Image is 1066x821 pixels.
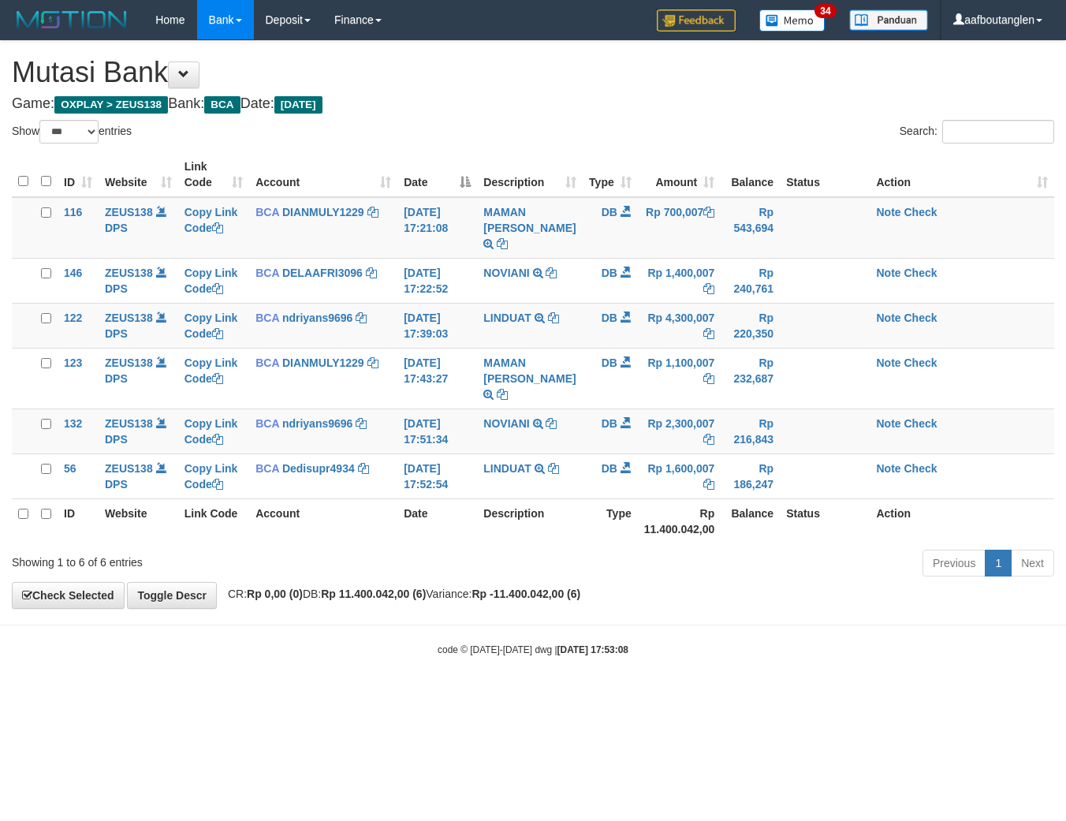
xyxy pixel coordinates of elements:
[904,462,937,475] a: Check
[282,267,363,279] a: DELAAFRI3096
[99,348,178,409] td: DPS
[184,206,238,234] a: Copy Link Code
[703,327,714,340] a: Copy Rp 4,300,007 to clipboard
[184,462,238,491] a: Copy Link Code
[99,258,178,303] td: DPS
[721,303,780,348] td: Rp 220,350
[904,206,937,218] a: Check
[58,498,99,543] th: ID
[397,409,477,453] td: [DATE] 17:51:34
[780,152,870,197] th: Status
[759,9,826,32] img: Button%20Memo.svg
[557,644,628,655] strong: [DATE] 17:53:08
[58,152,99,197] th: ID: activate to sort column ascending
[876,417,900,430] a: Note
[64,206,82,218] span: 116
[483,462,531,475] a: LINDUAT
[546,267,557,279] a: Copy NOVIANI to clipboard
[184,267,238,295] a: Copy Link Code
[105,356,153,369] a: ZEUS138
[12,96,1054,112] h4: Game: Bank: Date:
[99,197,178,259] td: DPS
[220,588,580,600] span: CR: DB: Variance:
[54,96,168,114] span: OXPLAY > ZEUS138
[721,498,780,543] th: Balance
[703,206,714,218] a: Copy Rp 700,007 to clipboard
[12,548,432,570] div: Showing 1 to 6 of 6 entries
[870,152,1054,197] th: Action: activate to sort column ascending
[282,462,355,475] a: Dedisupr4934
[583,152,638,197] th: Type: activate to sort column ascending
[12,582,125,609] a: Check Selected
[105,206,153,218] a: ZEUS138
[483,206,576,234] a: MAMAN [PERSON_NAME]
[397,152,477,197] th: Date: activate to sort column descending
[105,312,153,324] a: ZEUS138
[602,462,617,475] span: DB
[255,206,279,218] span: BCA
[904,312,937,324] a: Check
[321,588,426,600] strong: Rp 11.400.042,00 (6)
[583,498,638,543] th: Type
[397,303,477,348] td: [DATE] 17:39:03
[367,356,378,369] a: Copy DIANMULY1229 to clipboard
[483,267,529,279] a: NOVIANI
[471,588,580,600] strong: Rp -11.400.042,00 (6)
[900,120,1054,144] label: Search:
[721,348,780,409] td: Rp 232,687
[247,588,303,600] strong: Rp 0,00 (0)
[942,120,1054,144] input: Search:
[477,498,582,543] th: Description
[366,267,377,279] a: Copy DELAAFRI3096 to clipboard
[105,417,153,430] a: ZEUS138
[721,258,780,303] td: Rp 240,761
[638,152,721,197] th: Amount: activate to sort column ascending
[483,417,529,430] a: NOVIANI
[638,348,721,409] td: Rp 1,100,007
[64,417,82,430] span: 132
[904,417,937,430] a: Check
[397,197,477,259] td: [DATE] 17:21:08
[497,237,508,250] a: Copy MAMAN AGUSTIAN to clipboard
[985,550,1012,577] a: 1
[64,312,82,324] span: 122
[602,312,617,324] span: DB
[497,388,508,401] a: Copy MAMAN AGUSTIAN to clipboard
[548,312,559,324] a: Copy LINDUAT to clipboard
[64,356,82,369] span: 123
[638,409,721,453] td: Rp 2,300,007
[703,433,714,446] a: Copy Rp 2,300,007 to clipboard
[814,4,836,18] span: 34
[548,462,559,475] a: Copy LINDUAT to clipboard
[546,417,557,430] a: Copy NOVIANI to clipboard
[255,356,279,369] span: BCA
[904,267,937,279] a: Check
[721,409,780,453] td: Rp 216,843
[721,197,780,259] td: Rp 543,694
[12,8,132,32] img: MOTION_logo.png
[876,267,900,279] a: Note
[274,96,322,114] span: [DATE]
[703,282,714,295] a: Copy Rp 1,400,007 to clipboard
[876,356,900,369] a: Note
[39,120,99,144] select: Showentries
[602,356,617,369] span: DB
[282,312,353,324] a: ndriyans9696
[483,312,531,324] a: LINDUAT
[105,462,153,475] a: ZEUS138
[438,644,628,655] small: code © [DATE]-[DATE] dwg |
[184,356,238,385] a: Copy Link Code
[178,498,249,543] th: Link Code
[483,356,576,385] a: MAMAN [PERSON_NAME]
[64,267,82,279] span: 146
[255,267,279,279] span: BCA
[703,478,714,491] a: Copy Rp 1,600,007 to clipboard
[255,312,279,324] span: BCA
[356,312,367,324] a: Copy ndriyans9696 to clipboard
[249,498,397,543] th: Account
[99,303,178,348] td: DPS
[99,453,178,498] td: DPS
[397,453,477,498] td: [DATE] 17:52:54
[255,462,279,475] span: BCA
[870,498,1054,543] th: Action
